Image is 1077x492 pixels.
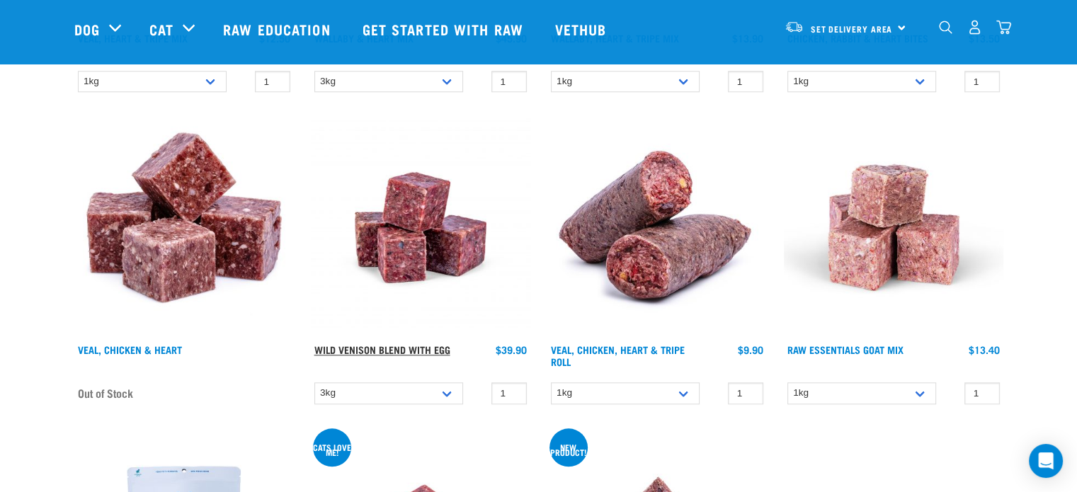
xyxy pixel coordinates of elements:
a: Wild Venison Blend with Egg [314,347,450,352]
input: 1 [728,382,763,404]
input: 1 [491,382,527,404]
input: 1 [964,382,1000,404]
div: Open Intercom Messenger [1029,444,1063,478]
div: $13.40 [969,344,1000,355]
div: $9.90 [738,344,763,355]
img: van-moving.png [785,21,804,33]
span: Set Delivery Area [811,26,893,31]
a: Veal, Chicken, Heart & Tripe Roll [551,347,685,363]
input: 1 [491,71,527,93]
a: Raw Essentials Goat Mix [787,347,904,352]
a: Veal, Chicken & Heart [78,347,182,352]
div: Cats love me! [313,445,351,454]
img: Goat M Ix 38448 [784,118,1003,337]
input: 1 [964,71,1000,93]
img: Venison Egg 1616 [311,118,530,337]
input: 1 [728,71,763,93]
a: Cat [149,18,173,40]
input: 1 [255,71,290,93]
a: Vethub [541,1,625,57]
img: 1263 Chicken Organ Roll 02 [547,118,767,337]
img: home-icon@2x.png [996,20,1011,35]
a: Raw Education [209,1,348,57]
a: Dog [74,18,100,40]
div: new product! [549,445,588,454]
img: 1137 Veal Chicken Heart Mix 01 [74,118,294,337]
img: user.png [967,20,982,35]
img: home-icon-1@2x.png [939,21,952,34]
span: Out of Stock [78,382,133,404]
a: Get started with Raw [348,1,541,57]
div: $39.90 [496,344,527,355]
